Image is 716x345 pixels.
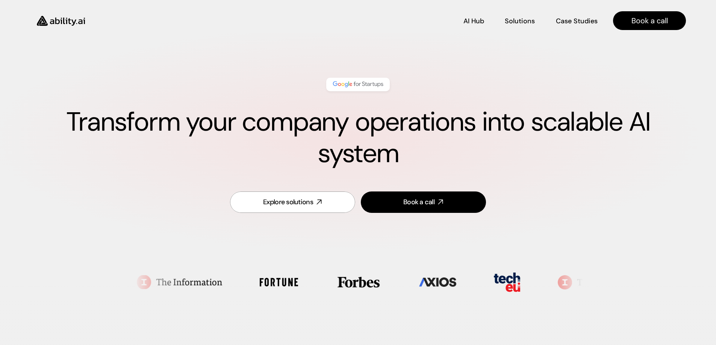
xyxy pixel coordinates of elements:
[505,17,535,26] p: Solutions
[463,17,484,26] p: AI Hub
[631,15,668,26] p: Book a call
[263,197,313,207] div: Explore solutions
[230,191,355,213] a: Explore solutions
[361,191,486,213] a: Book a call
[613,11,686,30] a: Book a call
[556,17,598,26] p: Case Studies
[403,197,434,207] div: Book a call
[95,11,686,30] nav: Main navigation
[556,14,598,27] a: Case Studies
[30,106,686,169] h1: Transform your company operations into scalable AI system
[463,14,484,27] a: AI Hub
[505,14,535,27] a: Solutions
